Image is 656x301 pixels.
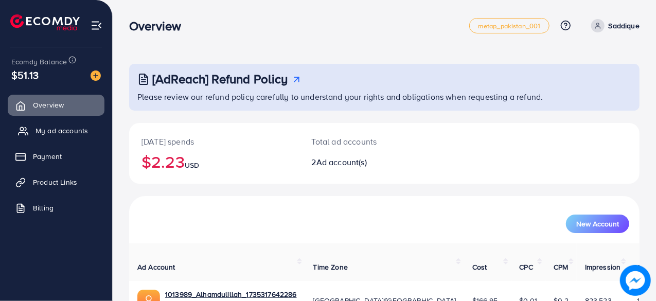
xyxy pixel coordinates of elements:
[520,262,533,272] span: CPC
[129,19,189,33] h3: Overview
[566,215,629,233] button: New Account
[478,23,541,29] span: metap_pakistan_001
[8,95,104,115] a: Overview
[472,262,487,272] span: Cost
[152,72,288,86] h3: [AdReach] Refund Policy
[137,262,175,272] span: Ad Account
[8,120,104,141] a: My ad accounts
[620,265,650,295] img: image
[185,160,199,170] span: USD
[316,156,367,168] span: Ad account(s)
[11,57,67,67] span: Ecomdy Balance
[91,20,102,31] img: menu
[312,157,415,167] h2: 2
[33,100,64,110] span: Overview
[141,152,287,171] h2: $2.23
[8,172,104,192] a: Product Links
[91,70,101,81] img: image
[8,146,104,167] a: Payment
[36,126,88,136] span: My ad accounts
[8,198,104,218] a: Billing
[165,289,297,299] a: 1013989_Alhamdulillah_1735317642286
[587,19,640,32] a: Saddique
[33,151,62,162] span: Payment
[33,203,54,213] span: Billing
[312,135,415,148] p: Total ad accounts
[313,262,348,272] span: Time Zone
[141,135,287,148] p: [DATE] spends
[469,18,549,33] a: metap_pakistan_001
[11,67,39,82] span: $51.13
[576,220,619,227] span: New Account
[33,177,77,187] span: Product Links
[137,91,633,103] p: Please review our refund policy carefully to understand your rights and obligations when requesti...
[609,20,640,32] p: Saddique
[554,262,568,272] span: CPM
[585,262,621,272] span: Impression
[10,14,80,30] img: logo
